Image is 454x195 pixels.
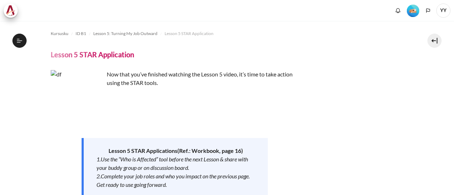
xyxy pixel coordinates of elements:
[51,50,134,59] h4: Lesson 5 STAR Application
[51,70,104,123] img: df
[109,147,177,154] strong: Lesson 5 STAR Applications
[393,5,403,16] div: di samping untuk melihat detail lebih lanjut
[179,147,241,154] span: Ref.: Workbook, page 16
[51,29,68,38] a: Kursusku
[107,71,293,86] span: Now that you’ve finished watching the Lesson 5 video, it’s time to take action using the STAR tools.
[76,29,86,38] a: ID B1
[436,4,450,18] a: Menu pengguna
[165,29,214,38] a: Lesson 5 STAR Application
[165,30,214,37] span: Lesson 5 STAR Application
[93,29,157,38] a: Lesson 5: Turning My Job Outward
[436,4,450,18] span: YY
[96,172,255,189] div: 2.Complete your job roles and who you impact on the previous page. Get ready to use going forward.
[51,30,68,37] span: Kursusku
[423,5,433,16] button: Languages
[177,147,243,154] strong: ( )
[404,4,422,17] a: Level #2
[407,5,419,17] img: Level #2
[76,30,86,37] span: ID B1
[96,155,255,172] div: 1.Use the “Who is Affected” tool before the next Lesson & share with your buddy group or on discu...
[51,28,404,39] nav: Bilah navigasi
[93,30,157,37] span: Lesson 5: Turning My Job Outward
[4,4,21,18] a: Architeck Architeck
[6,5,16,16] img: Architeck
[407,4,419,17] div: Level #2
